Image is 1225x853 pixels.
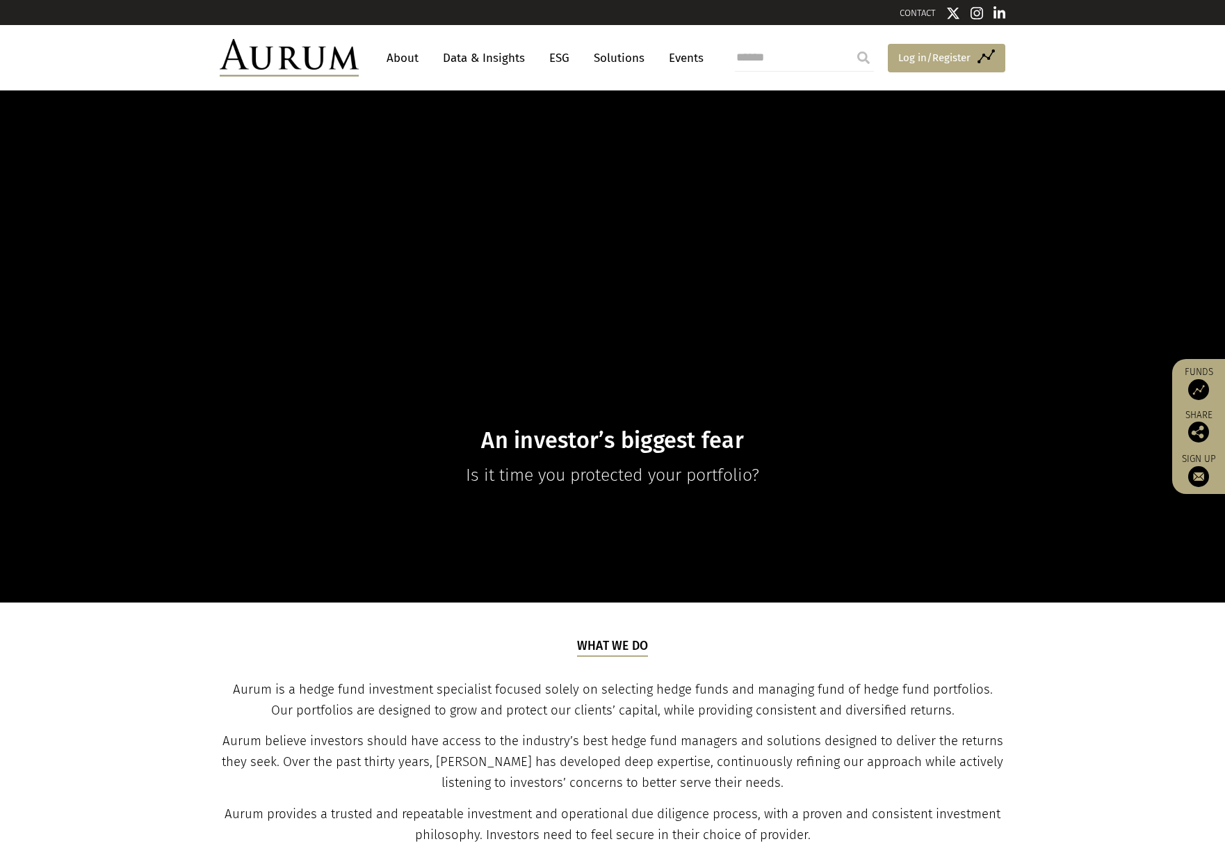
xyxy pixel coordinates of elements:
a: Events [662,45,704,71]
a: CONTACT [900,8,936,18]
a: Funds [1179,366,1218,400]
p: Is it time you protected your portfolio? [344,461,881,489]
img: Share this post [1188,422,1209,443]
h1: An investor’s biggest fear [344,427,881,454]
a: Data & Insights [436,45,532,71]
img: Twitter icon [946,6,960,20]
span: Log in/Register [898,49,971,66]
input: Submit [850,44,877,72]
a: About [380,45,425,71]
a: Log in/Register [888,44,1005,73]
img: Access Funds [1188,379,1209,400]
div: Share [1179,410,1218,443]
a: Solutions [587,45,651,71]
img: Sign up to our newsletter [1188,466,1209,487]
span: Aurum provides a trusted and repeatable investment and operational due diligence process, with a ... [225,806,1000,843]
a: Sign up [1179,453,1218,487]
span: Aurum believe investors should have access to the industry’s best hedge fund managers and solutio... [222,733,1003,790]
h5: What we do [577,637,649,657]
a: ESG [542,45,576,71]
img: Instagram icon [971,6,983,20]
span: Aurum is a hedge fund investment specialist focused solely on selecting hedge funds and managing ... [233,682,993,718]
img: Linkedin icon [993,6,1006,20]
img: Aurum [220,39,359,77]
